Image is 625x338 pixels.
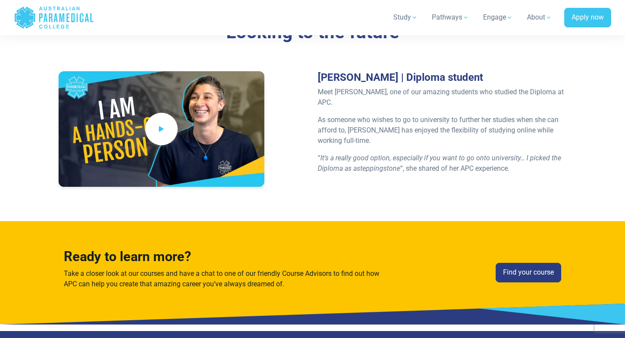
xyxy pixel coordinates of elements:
p: “ “, she shared of her APC experience. [318,153,566,174]
a: About [522,5,557,30]
em: It’s a really good option, especially if you want to go onto university… I picked the Diploma as a [318,154,561,172]
p: As someone who wishes to go to university to further her studies when she can afford to, [PERSON_... [318,115,566,146]
p: Meet [PERSON_NAME], one of our amazing students who studied the Diploma at APC. [318,87,566,108]
a: Study [388,5,423,30]
i: steppingstone [357,164,400,172]
a: Australian Paramedical College [14,3,94,32]
a: Find your course [496,263,561,283]
a: Apply now [564,8,611,28]
a: Engage [478,5,518,30]
p: Take a closer look at our courses and have a chat to one of our friendly Course Advisors to find ... [64,268,392,289]
h3: Ready to learn more? [64,249,392,265]
h3: [PERSON_NAME] | Diploma student [318,71,566,84]
a: Pathways [427,5,474,30]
